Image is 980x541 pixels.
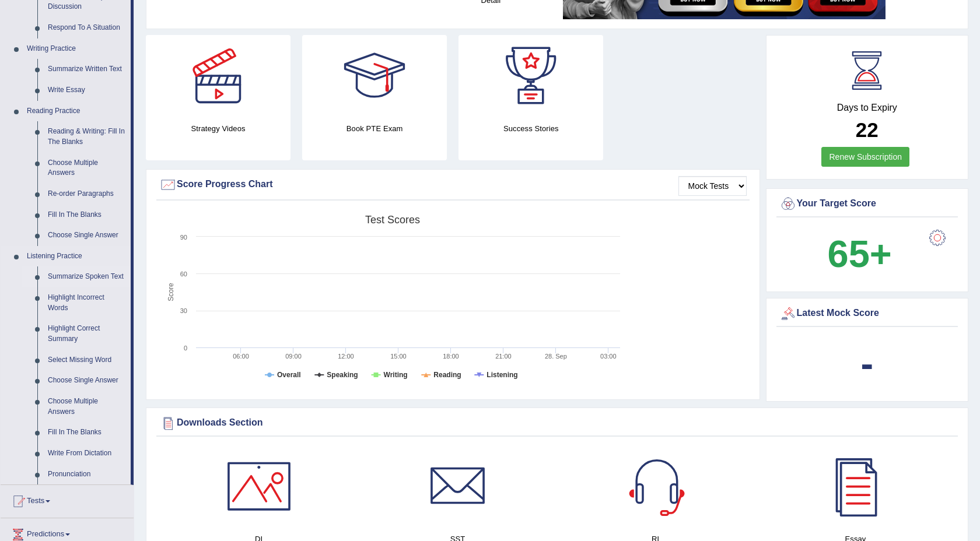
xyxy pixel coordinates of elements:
a: Choose Single Answer [43,225,131,246]
a: Highlight Correct Summary [43,318,131,349]
a: Respond To A Situation [43,17,131,38]
a: Re-order Paragraphs [43,184,131,205]
tspan: Speaking [327,371,358,379]
text: 03:00 [600,353,617,360]
text: 09:00 [285,353,302,360]
a: Reading Practice [22,101,131,122]
a: Select Missing Word [43,350,131,371]
a: Reading & Writing: Fill In The Blanks [43,121,131,152]
tspan: Test scores [365,214,420,226]
a: Write From Dictation [43,443,131,464]
h4: Book PTE Exam [302,122,447,135]
a: Choose Multiple Answers [43,153,131,184]
b: 22 [856,118,878,141]
a: Renew Subscription [821,147,909,167]
tspan: 28. Sep [545,353,567,360]
tspan: Reading [433,371,461,379]
tspan: Overall [277,371,301,379]
text: 90 [180,234,187,241]
div: Score Progress Chart [159,176,747,194]
h4: Strategy Videos [146,122,290,135]
a: Tests [1,485,134,514]
a: Writing Practice [22,38,131,59]
h4: Success Stories [459,122,603,135]
a: Highlight Incorrect Words [43,287,131,318]
tspan: Writing [384,371,408,379]
text: 15:00 [390,353,407,360]
text: 06:00 [233,353,249,360]
div: Latest Mock Score [779,305,956,322]
text: 30 [180,307,187,314]
a: Choose Single Answer [43,370,131,391]
b: - [860,342,873,385]
a: Fill In The Blanks [43,422,131,443]
a: Summarize Written Text [43,59,131,80]
text: 21:00 [495,353,512,360]
b: 65+ [828,233,892,275]
div: Your Target Score [779,195,956,213]
a: Pronunciation [43,464,131,485]
a: Write Essay [43,80,131,101]
a: Listening Practice [22,246,131,267]
text: 18:00 [443,353,459,360]
text: 12:00 [338,353,354,360]
div: Downloads Section [159,414,955,432]
text: 0 [184,345,187,352]
a: Fill In The Blanks [43,205,131,226]
h4: Days to Expiry [779,103,956,113]
tspan: Score [167,283,175,301]
tspan: Listening [487,371,517,379]
a: Summarize Spoken Text [43,266,131,287]
text: 60 [180,270,187,277]
a: Choose Multiple Answers [43,391,131,422]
